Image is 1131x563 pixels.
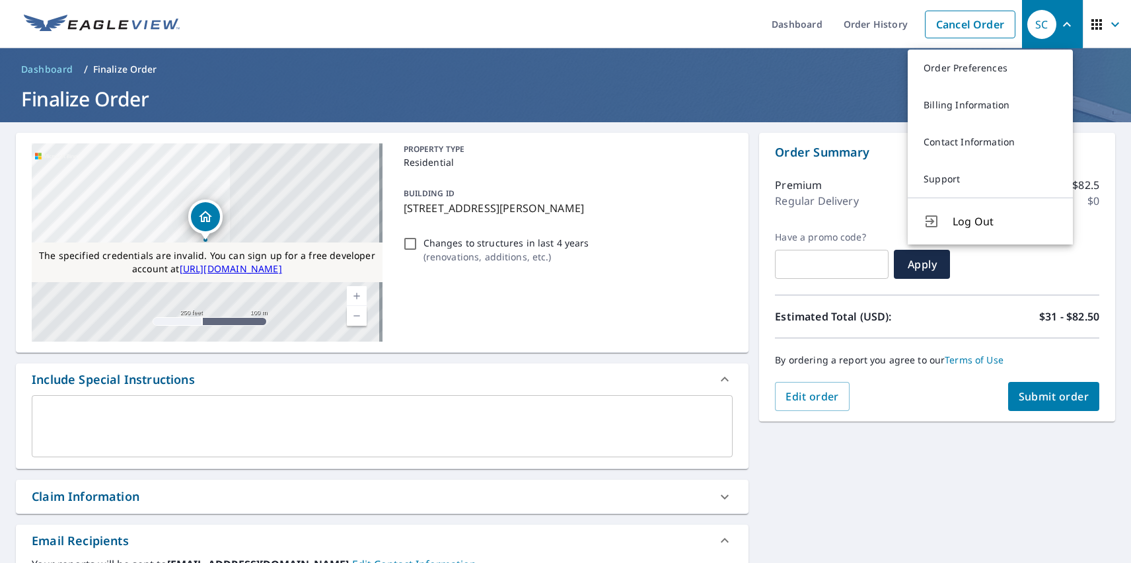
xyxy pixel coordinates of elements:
button: Submit order [1008,382,1100,411]
p: By ordering a report you agree to our [775,354,1099,366]
a: Support [908,161,1073,198]
div: The specified credentials are invalid. You can sign up for a free developer account at http://www... [32,243,383,282]
p: Premium [775,177,822,193]
a: Current Level 17, Zoom In [347,286,367,306]
p: Residential [404,155,728,169]
div: The specified credentials are invalid. You can sign up for a free developer account at [32,243,383,282]
h1: Finalize Order [16,85,1115,112]
div: Claim Information [16,480,748,513]
button: Log Out [908,198,1073,244]
p: $31 - $82.50 [1039,309,1099,324]
a: Terms of Use [945,354,1003,366]
p: Changes to structures in last 4 years [423,236,589,250]
nav: breadcrumb [16,59,1115,80]
a: Billing Information [908,87,1073,124]
span: Submit order [1019,389,1089,404]
div: SC [1027,10,1056,39]
p: ( renovations, additions, etc. ) [423,250,589,264]
p: [STREET_ADDRESS][PERSON_NAME] [404,200,728,216]
div: Claim Information [32,488,139,506]
label: Have a promo code? [775,231,889,243]
a: [URL][DOMAIN_NAME] [180,262,282,275]
button: Apply [894,250,950,279]
a: Current Level 17, Zoom Out [347,306,367,326]
li: / [84,61,88,77]
button: Edit order [775,382,850,411]
div: Email Recipients [32,532,129,550]
p: BUILDING ID [404,188,455,199]
p: Regular Delivery [775,193,858,209]
div: Include Special Instructions [32,371,195,389]
span: Dashboard [21,63,73,76]
a: Contact Information [908,124,1073,161]
img: EV Logo [24,15,180,34]
div: Include Special Instructions [16,363,748,395]
div: Dropped pin, building 1, Residential property, 1111 E Cesar Chavez St Austin, TX 78702 [188,200,223,241]
p: Order Summary [775,143,1099,161]
span: Log Out [953,213,1057,229]
span: Edit order [785,389,839,404]
a: Dashboard [16,59,79,80]
span: Apply [904,257,939,272]
a: Cancel Order [925,11,1015,38]
a: Order Preferences [908,50,1073,87]
p: Estimated Total (USD): [775,309,937,324]
p: PROPERTY TYPE [404,143,728,155]
p: $0 [1087,193,1099,209]
p: Finalize Order [93,63,157,76]
div: Email Recipients [16,525,748,556]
